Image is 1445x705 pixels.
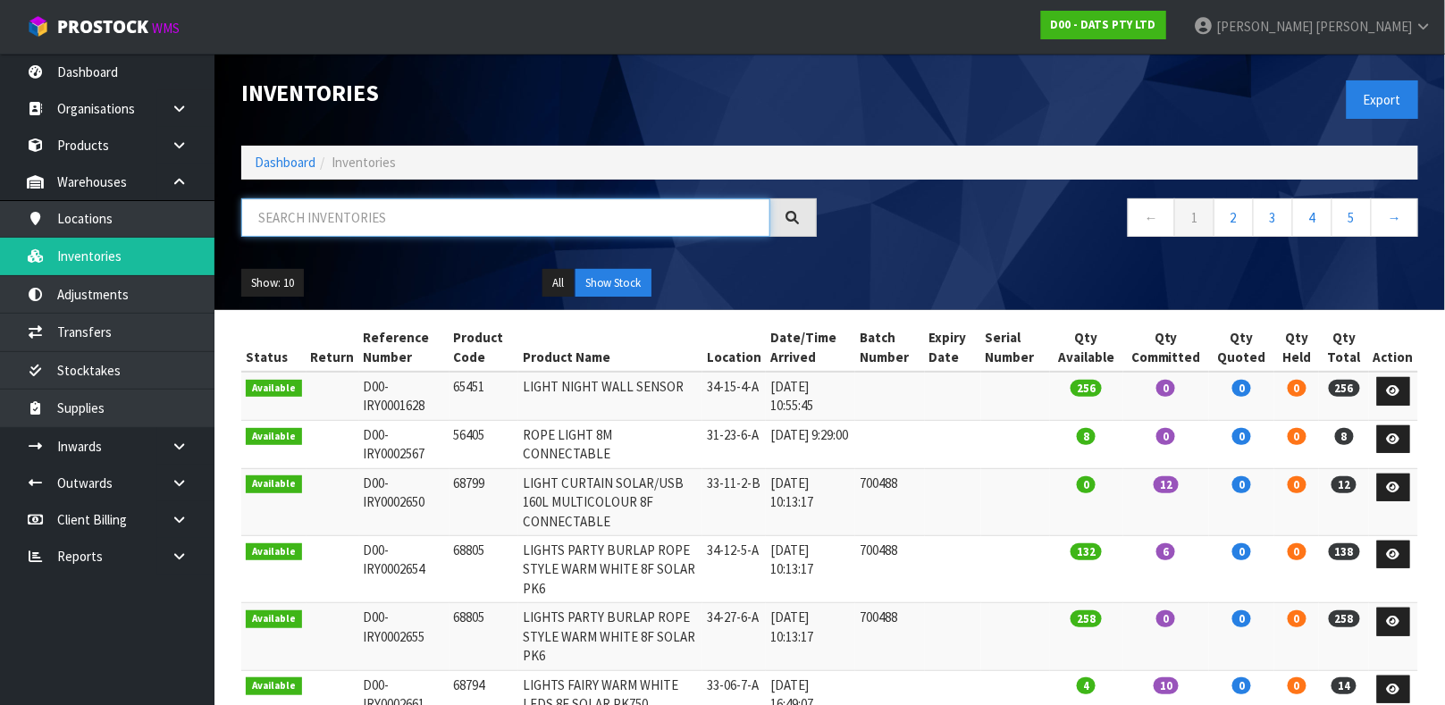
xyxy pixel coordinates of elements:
[766,420,855,468] td: [DATE] 9:29:00
[1209,323,1274,372] th: Qty Quoted
[359,603,449,670] td: D00-IRY0002655
[241,80,817,106] h1: Inventories
[449,372,519,420] td: 65451
[1050,323,1123,372] th: Qty Available
[1154,677,1179,694] span: 10
[241,198,770,237] input: Search inventories
[518,603,702,670] td: LIGHTS PARTY BURLAP ROPE STYLE WARM WHITE 8F SOLAR PK6
[359,323,449,372] th: Reference Number
[1288,543,1306,560] span: 0
[1214,198,1254,237] a: 2
[255,154,315,171] a: Dashboard
[1077,476,1096,493] span: 0
[1335,428,1354,445] span: 8
[1128,198,1175,237] a: ←
[449,603,519,670] td: 68805
[1156,428,1175,445] span: 0
[152,20,180,37] small: WMS
[844,198,1419,242] nav: Page navigation
[1051,17,1156,32] strong: D00 - DATS PTY LTD
[1274,323,1320,372] th: Qty Held
[1347,80,1418,119] button: Export
[1288,610,1306,627] span: 0
[702,535,766,602] td: 34-12-5-A
[1288,380,1306,397] span: 0
[518,468,702,535] td: LIGHT CURTAIN SOLAR/USB 160L MULTICOLOUR 8F CONNECTABLE
[702,420,766,468] td: 31-23-6-A
[246,677,302,695] span: Available
[241,323,307,372] th: Status
[246,475,302,493] span: Available
[27,15,49,38] img: cube-alt.png
[359,372,449,420] td: D00-IRY0001628
[1232,380,1251,397] span: 0
[57,15,148,38] span: ProStock
[1232,543,1251,560] span: 0
[332,154,396,171] span: Inventories
[1332,677,1357,694] span: 14
[1369,323,1418,372] th: Action
[359,535,449,602] td: D00-IRY0002654
[1156,610,1175,627] span: 0
[1232,428,1251,445] span: 0
[1288,476,1306,493] span: 0
[1071,543,1102,560] span: 132
[246,543,302,561] span: Available
[1371,198,1418,237] a: →
[766,323,855,372] th: Date/Time Arrived
[449,468,519,535] td: 68799
[702,603,766,670] td: 34-27-6-A
[1329,380,1360,397] span: 256
[1232,476,1251,493] span: 0
[1232,610,1251,627] span: 0
[246,380,302,398] span: Available
[702,372,766,420] td: 34-15-4-A
[246,610,302,628] span: Available
[359,468,449,535] td: D00-IRY0002650
[307,323,359,372] th: Return
[518,420,702,468] td: ROPE LIGHT 8M CONNECTABLE
[542,269,574,298] button: All
[1253,198,1293,237] a: 3
[1123,323,1210,372] th: Qty Committed
[1216,18,1313,35] span: [PERSON_NAME]
[518,372,702,420] td: LIGHT NIGHT WALL SENSOR
[702,323,766,372] th: Location
[1292,198,1332,237] a: 4
[1077,677,1096,694] span: 4
[702,468,766,535] td: 33-11-2-B
[1329,543,1360,560] span: 138
[766,468,855,535] td: [DATE] 10:13:17
[855,468,925,535] td: 700488
[1329,610,1360,627] span: 258
[855,603,925,670] td: 700488
[925,323,981,372] th: Expiry Date
[241,269,304,298] button: Show: 10
[1319,323,1369,372] th: Qty Total
[1315,18,1412,35] span: [PERSON_NAME]
[855,535,925,602] td: 700488
[1232,677,1251,694] span: 0
[1288,428,1306,445] span: 0
[1332,198,1372,237] a: 5
[449,420,519,468] td: 56405
[1332,476,1357,493] span: 12
[1174,198,1214,237] a: 1
[1077,428,1096,445] span: 8
[449,323,519,372] th: Product Code
[1288,677,1306,694] span: 0
[518,323,702,372] th: Product Name
[1071,380,1102,397] span: 256
[1154,476,1179,493] span: 12
[1156,380,1175,397] span: 0
[449,535,519,602] td: 68805
[246,428,302,446] span: Available
[575,269,651,298] button: Show Stock
[766,603,855,670] td: [DATE] 10:13:17
[855,323,925,372] th: Batch Number
[1071,610,1102,627] span: 258
[766,535,855,602] td: [DATE] 10:13:17
[766,372,855,420] td: [DATE] 10:55:45
[1041,11,1166,39] a: D00 - DATS PTY LTD
[981,323,1051,372] th: Serial Number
